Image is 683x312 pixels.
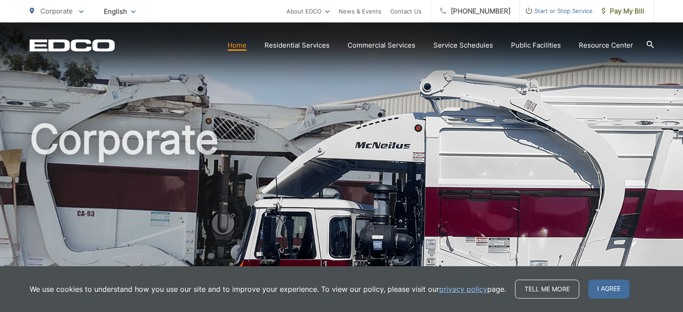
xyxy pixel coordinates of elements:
[228,40,247,51] a: Home
[30,284,506,294] p: We use cookies to understand how you use our site and to improve your experience. To view our pol...
[390,6,422,17] a: Contact Us
[579,40,633,51] a: Resource Center
[602,6,644,17] span: Pay My Bill
[97,4,142,19] span: English
[339,6,381,17] a: News & Events
[439,284,487,294] a: privacy policy
[588,280,630,299] span: I agree
[511,40,561,51] a: Public Facilities
[433,40,493,51] a: Service Schedules
[515,280,579,299] a: Tell me more
[30,39,115,52] a: EDCD logo. Return to the homepage.
[286,6,330,17] a: About EDCO
[264,40,330,51] a: Residential Services
[40,7,73,15] span: Corporate
[348,40,415,51] a: Commercial Services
